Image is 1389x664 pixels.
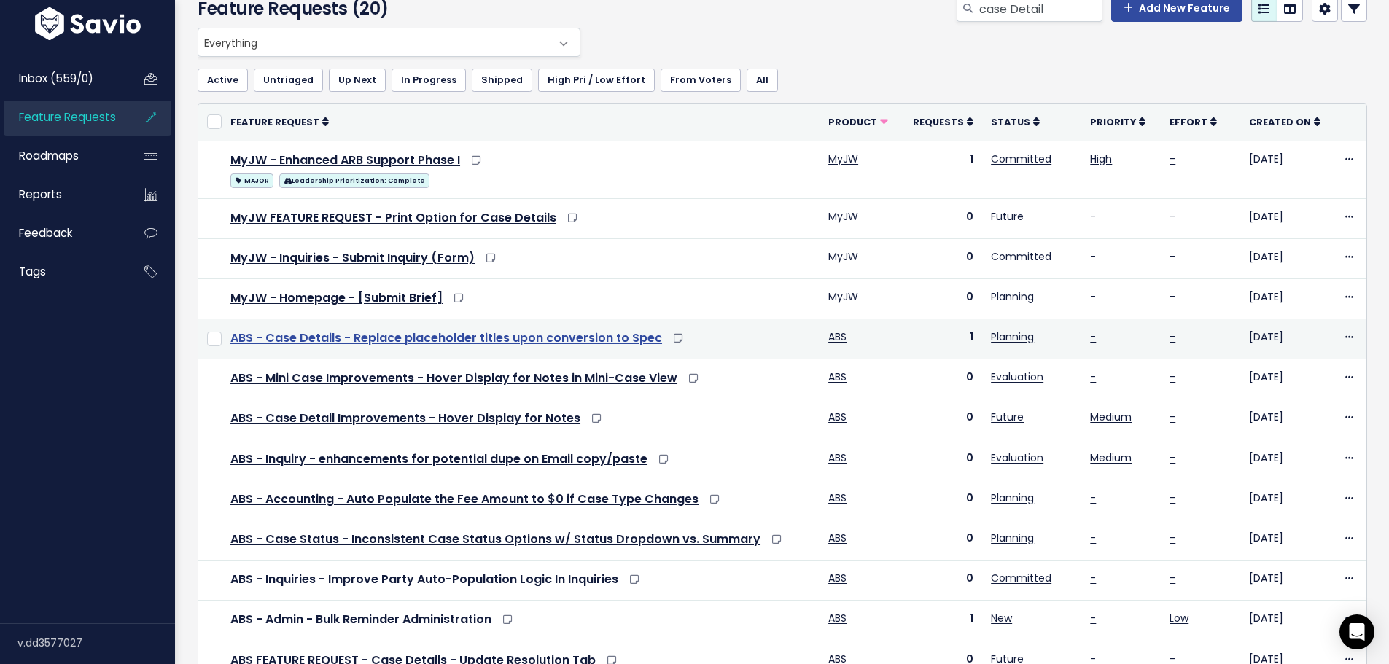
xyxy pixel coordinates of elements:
a: MyJW - Homepage - [Submit Brief] [230,289,443,306]
a: ABS - Mini Case Improvements - Hover Display for Notes in Mini-Case View [230,370,677,386]
a: MyJW - Enhanced ARB Support Phase I [230,152,460,168]
a: New [991,611,1012,625]
a: Committed [991,152,1051,166]
a: Shipped [472,69,532,92]
td: [DATE] [1240,480,1334,520]
a: Requests [913,114,973,129]
a: - [1170,491,1175,505]
a: ABS - Inquiry - enhancements for potential dupe on Email copy/paste [230,450,647,467]
a: Evaluation [991,370,1043,384]
a: From Voters [661,69,741,92]
a: ABS - Case Detail Improvements - Hover Display for Notes [230,410,580,426]
a: Status [991,114,1040,129]
span: MAJOR [230,173,273,188]
a: Feature Requests [4,101,121,134]
a: - [1170,450,1175,465]
td: [DATE] [1240,278,1334,319]
span: Tags [19,264,46,279]
a: - [1170,209,1175,224]
td: [DATE] [1240,319,1334,359]
span: Inbox (559/0) [19,71,93,86]
td: [DATE] [1240,520,1334,561]
a: ABS - Inquiries - Improve Party Auto-Population Logic In Inquiries [230,571,618,587]
td: 0 [900,520,982,561]
a: - [1090,329,1096,344]
td: 0 [900,198,982,238]
a: Planning [991,329,1034,344]
a: MyJW FEATURE REQUEST - Print Option for Case Details [230,209,556,226]
a: Planning [991,289,1034,304]
a: ABS - Admin - Bulk Reminder Administration [230,611,491,628]
a: In Progress [392,69,466,92]
td: [DATE] [1240,440,1334,480]
a: Created On [1249,114,1320,129]
td: 0 [900,480,982,520]
a: Evaluation [991,450,1043,465]
a: - [1170,289,1175,304]
a: - [1090,289,1096,304]
a: Planning [991,531,1034,545]
a: Inbox (559/0) [4,62,121,95]
a: - [1090,209,1096,224]
span: Everything [198,28,550,56]
a: MyJW [828,249,858,264]
a: Reports [4,178,121,211]
span: Status [991,116,1030,128]
a: - [1090,531,1096,545]
a: Planning [991,491,1034,505]
a: - [1170,329,1175,344]
td: 1 [900,601,982,641]
a: ABS [828,611,847,625]
span: Feedback [19,225,72,241]
td: 0 [900,399,982,440]
a: Effort [1170,114,1217,129]
a: Feedback [4,216,121,250]
a: Committed [991,249,1051,264]
a: ABS - Accounting - Auto Populate the Fee Amount to $0 if Case Type Changes [230,491,699,507]
a: ABS [828,329,847,344]
a: Active [198,69,248,92]
a: All [747,69,778,92]
a: Committed [991,571,1051,585]
td: [DATE] [1240,141,1334,198]
td: 0 [900,561,982,601]
a: MAJOR [230,171,273,189]
a: ABS [828,370,847,384]
div: Open Intercom Messenger [1339,614,1374,649]
a: MyJW [828,289,858,304]
a: ABS [828,531,847,545]
a: - [1170,249,1175,264]
a: - [1090,611,1096,625]
td: [DATE] [1240,399,1334,440]
a: - [1170,370,1175,384]
span: Everything [198,28,580,57]
td: 1 [900,319,982,359]
a: ABS [828,491,847,505]
td: 0 [900,278,982,319]
a: MyJW [828,209,858,224]
a: - [1090,571,1096,585]
a: - [1170,571,1175,585]
td: [DATE] [1240,561,1334,601]
a: Tags [4,255,121,289]
span: Reports [19,187,62,202]
a: ABS - Case Details - Replace placeholder titles upon conversion to Spec [230,329,662,346]
span: Feature Requests [19,109,116,125]
span: Feature Request [230,116,319,128]
td: 1 [900,141,982,198]
a: - [1090,491,1096,505]
div: v.dd3577027 [17,624,175,662]
a: Untriaged [254,69,323,92]
span: Requests [913,116,964,128]
td: 0 [900,238,982,278]
a: MyJW - Inquiries - Submit Inquiry (Form) [230,249,475,266]
span: Created On [1249,116,1311,128]
a: - [1090,370,1096,384]
a: MyJW [828,152,858,166]
a: - [1170,531,1175,545]
td: [DATE] [1240,238,1334,278]
span: Roadmaps [19,148,79,163]
ul: Filter feature requests [198,69,1367,92]
span: Effort [1170,116,1207,128]
a: Feature Request [230,114,329,129]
